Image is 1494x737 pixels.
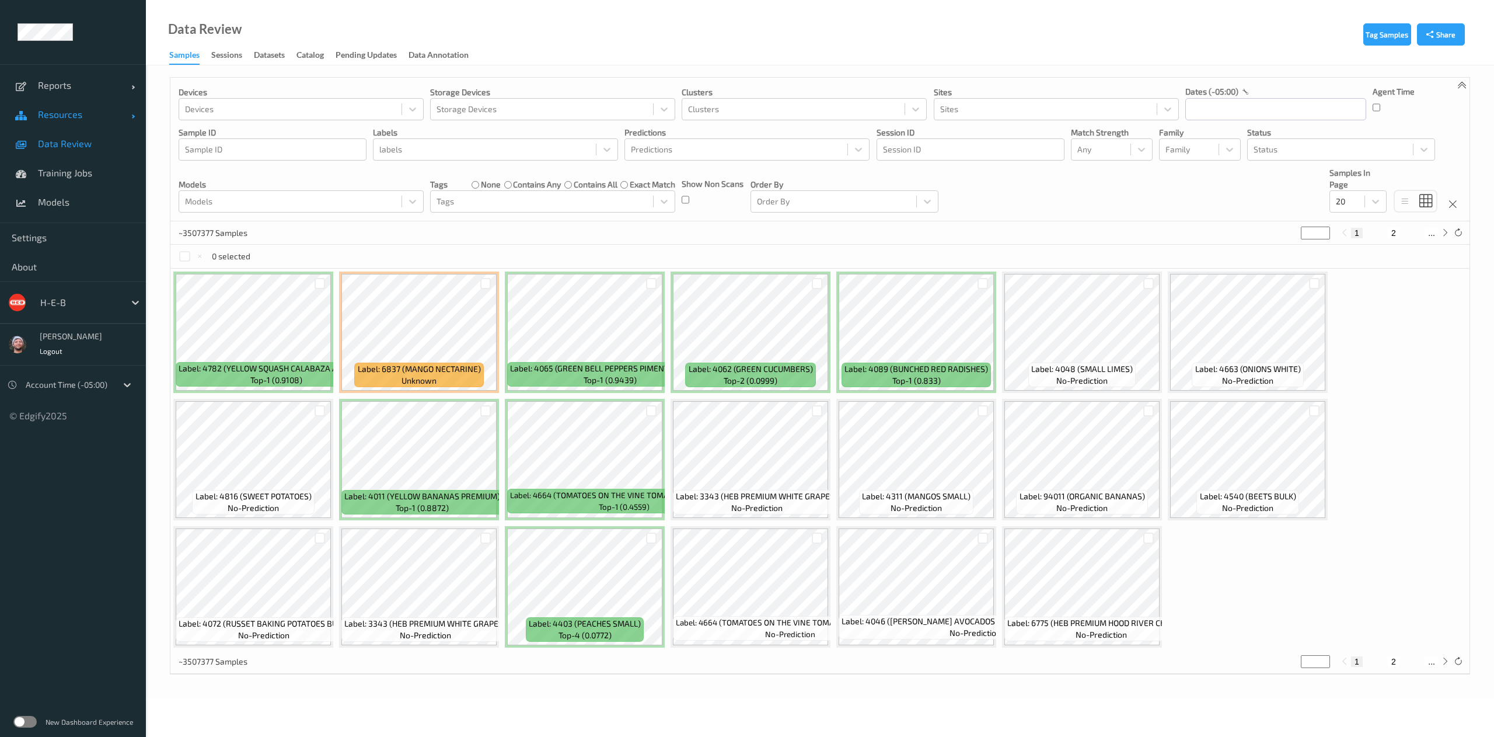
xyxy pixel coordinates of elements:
[1351,228,1363,238] button: 1
[179,127,366,138] p: Sample ID
[1056,375,1108,387] span: no-prediction
[558,630,612,641] span: top-4 (0.0772)
[724,375,777,387] span: top-2 (0.0999)
[1329,167,1387,190] p: Samples In Page
[1417,23,1465,46] button: Share
[1007,617,1195,629] span: Label: 6775 (HEB PREMIUM HOOD RIVER CHERRIES)
[1363,23,1411,46] button: Tag Samples
[574,179,617,190] label: contains all
[481,179,501,190] label: none
[1222,502,1273,514] span: no-prediction
[196,491,312,502] span: Label: 4816 (SWEET POTATOES)
[1200,491,1296,502] span: Label: 4540 (BEETS BULK)
[179,179,424,190] p: Models
[862,491,971,502] span: Label: 4311 (MANGOS SMALL)
[373,127,618,138] p: labels
[254,47,296,64] a: Datasets
[844,363,988,375] span: Label: 4089 (BUNCHED RED RADISHES)
[891,502,942,514] span: no-prediction
[682,178,743,190] p: Show Non Scans
[892,375,941,387] span: top-1 (0.833)
[1388,228,1399,238] button: 2
[513,179,561,190] label: contains any
[765,628,815,640] span: no-prediction
[1388,656,1399,667] button: 2
[682,86,927,98] p: Clusters
[1373,86,1415,98] p: Agent Time
[212,251,250,262] p: 0 selected
[1425,656,1439,667] button: ...
[877,127,1064,138] p: Session ID
[510,363,710,374] span: Label: 4065 (GREEN BELL PEPPERS PIMENTON VERDE)
[179,618,349,630] span: Label: 4072 (RUSSET BAKING POTATOES BULK)
[1076,629,1127,641] span: no-prediction
[1185,86,1238,98] p: dates (-05:00)
[676,617,904,628] span: Label: 4664 (TOMATOES ON THE VINE TOMATOES ON THE VINE)
[296,47,336,64] a: Catalog
[599,501,650,513] span: top-1 (0.4559)
[630,179,675,190] label: exact match
[1056,502,1108,514] span: no-prediction
[400,630,451,641] span: no-prediction
[529,618,641,630] span: Label: 4403 (PEACHES SMALL)
[689,363,813,375] span: Label: 4062 (GREEN CUCUMBERS)
[228,502,279,514] span: no-prediction
[409,49,469,64] div: Data Annotation
[238,630,289,641] span: no-prediction
[1031,363,1133,375] span: Label: 4048 (SMALL LIMES)
[250,374,302,386] span: top-1 (0.9108)
[842,616,1108,627] span: Label: 4046 ([PERSON_NAME] AVOCADOS AGUACATES [PERSON_NAME])
[1071,127,1153,138] p: Match Strength
[1351,656,1363,667] button: 1
[1159,127,1241,138] p: Family
[296,49,324,64] div: Catalog
[179,86,424,98] p: Devices
[751,179,938,190] p: Order By
[211,47,254,64] a: Sessions
[430,179,448,190] p: Tags
[179,363,373,374] span: Label: 4782 (YELLOW SQUASH CALABAZA AMARILLA)
[510,489,738,501] span: Label: 4664 (TOMATOES ON THE VINE TOMATOES ON THE VINE)
[402,375,437,387] span: unknown
[179,227,266,239] p: ~3507377 Samples
[676,491,837,502] span: Label: 3343 (HEB PREMIUM WHITE GRAPES)
[1195,363,1301,375] span: Label: 4663 (ONIONS WHITE)
[211,49,242,64] div: Sessions
[344,491,500,502] span: Label: 4011 (YELLOW BANANAS PREMIUM)
[396,502,449,514] span: top-1 (0.8872)
[336,47,409,64] a: Pending Updates
[934,86,1179,98] p: Sites
[168,23,242,35] div: Data Review
[409,47,480,64] a: Data Annotation
[1247,127,1435,138] p: Status
[336,49,397,64] div: Pending Updates
[1020,491,1145,502] span: Label: 94011 (ORGANIC BANANAS)
[584,374,637,386] span: top-1 (0.9439)
[430,86,675,98] p: Storage Devices
[1222,375,1273,387] span: no-prediction
[624,127,870,138] p: Predictions
[169,47,211,65] a: Samples
[254,49,285,64] div: Datasets
[344,618,506,630] span: Label: 3343 (HEB PREMIUM WHITE GRAPES)
[358,363,481,375] span: Label: 6837 (MANGO NECTARINE)
[731,502,783,514] span: no-prediction
[950,627,1001,639] span: no-prediction
[1425,228,1439,238] button: ...
[169,49,200,65] div: Samples
[179,656,266,668] p: ~3507377 Samples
